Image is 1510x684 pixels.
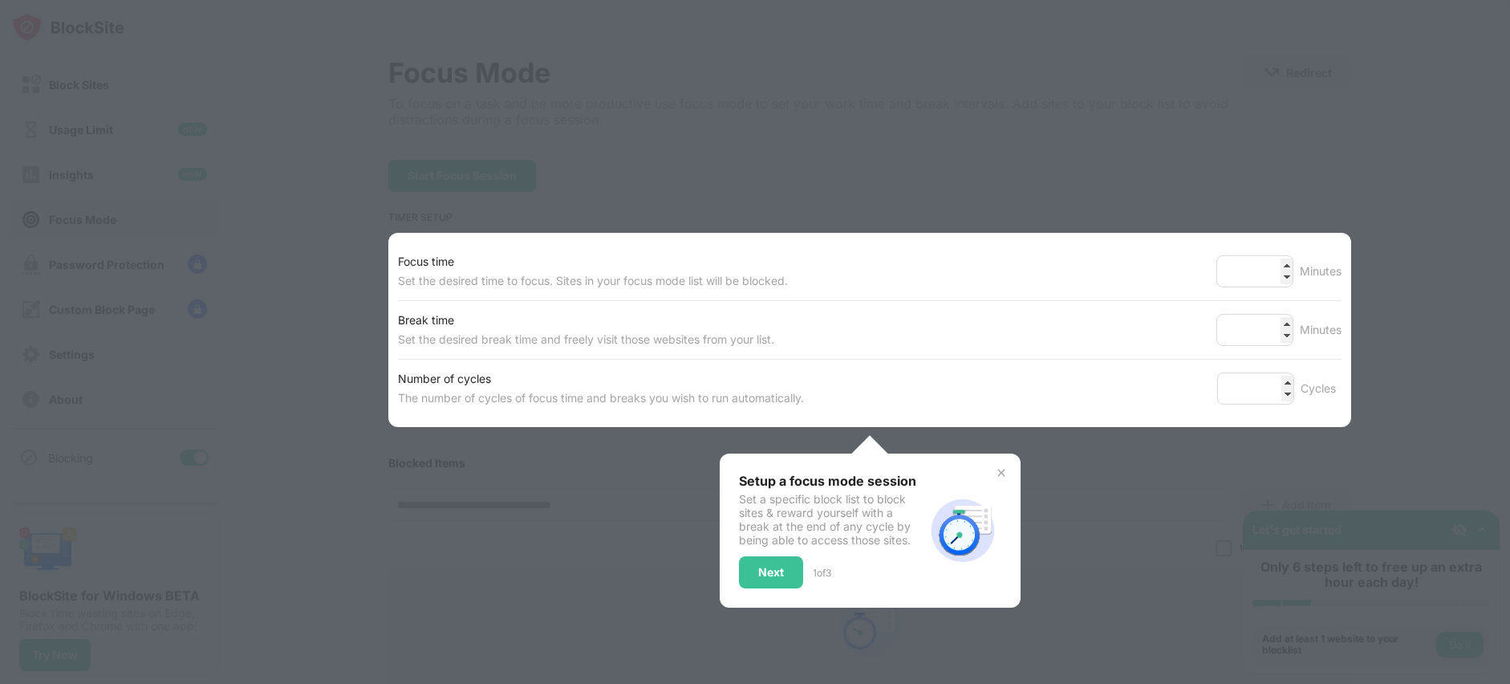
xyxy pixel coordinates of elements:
div: Set the desired break time and freely visit those websites from your list. [398,330,774,349]
img: focus-mode-timer.svg [924,492,1001,569]
div: Minutes [1300,320,1342,340]
div: Break time [398,311,774,330]
div: Minutes [1300,262,1342,281]
div: The number of cycles of focus time and breaks you wish to run automatically. [398,389,804,408]
img: x-button.svg [995,466,1008,479]
div: Next [758,566,784,579]
div: Set a specific block list to block sites & reward yourself with a break at the end of any cycle b... [739,492,924,547]
div: Focus time [398,252,788,271]
div: Number of cycles [398,369,804,389]
div: Setup a focus mode session [739,473,924,489]
div: Set the desired time to focus. Sites in your focus mode list will be blocked. [398,271,788,291]
div: Cycles [1301,379,1342,398]
div: 1 of 3 [813,567,831,579]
